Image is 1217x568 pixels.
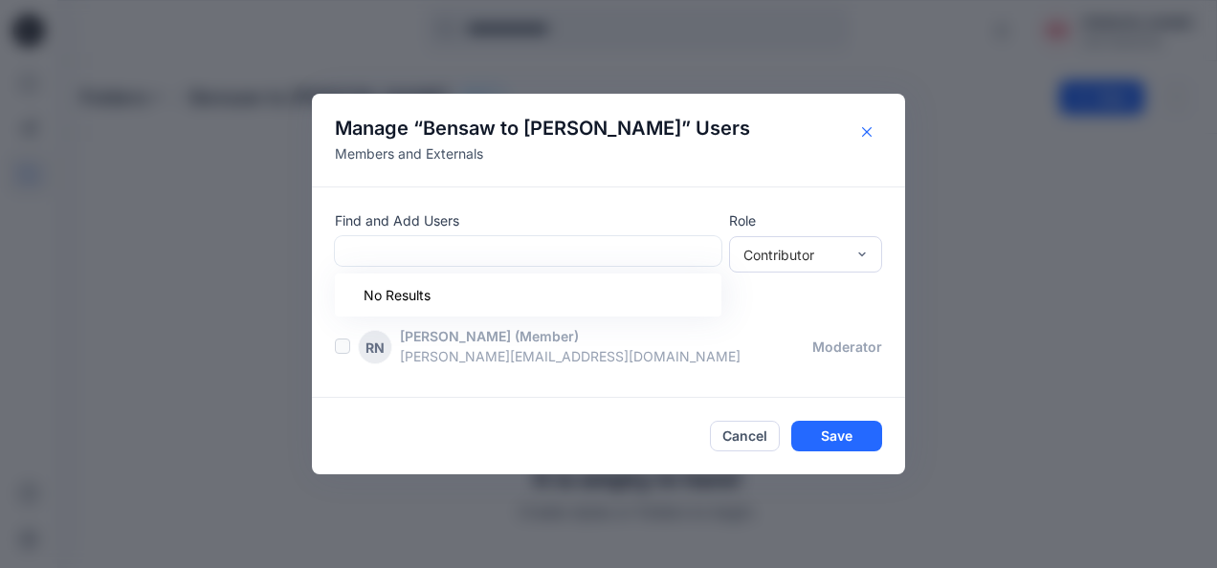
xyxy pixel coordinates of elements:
p: (Member) [515,326,579,346]
h4: Manage “ ” Users [335,117,750,140]
p: moderator [812,337,882,357]
div: Contributor [743,245,845,265]
span: Bensaw to [PERSON_NAME] [423,117,681,140]
div: No Results [335,277,442,313]
p: [PERSON_NAME][EMAIL_ADDRESS][DOMAIN_NAME] [400,346,812,366]
p: Role [729,210,882,230]
div: RN [358,330,392,364]
button: Cancel [710,421,780,451]
button: Save [791,421,882,451]
p: Members and Externals [335,143,750,164]
p: Find and Add Users [335,210,721,230]
p: [PERSON_NAME] [400,326,511,346]
button: Close [852,117,882,147]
